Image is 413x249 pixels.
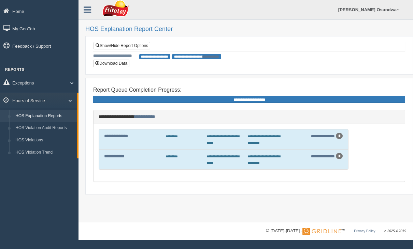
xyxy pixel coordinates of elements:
[85,26,406,33] h2: HOS Explanation Report Center
[93,60,129,67] button: Download Data
[12,110,77,122] a: HOS Explanation Reports
[93,87,405,93] h4: Report Queue Completion Progress:
[94,42,150,49] a: Show/Hide Report Options
[12,146,77,159] a: HOS Violation Trend
[302,228,341,235] img: Gridline
[266,228,406,235] div: © [DATE]-[DATE] - ™
[384,229,406,233] span: v. 2025.4.2019
[354,229,375,233] a: Privacy Policy
[12,122,77,134] a: HOS Violation Audit Reports
[12,134,77,146] a: HOS Violations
